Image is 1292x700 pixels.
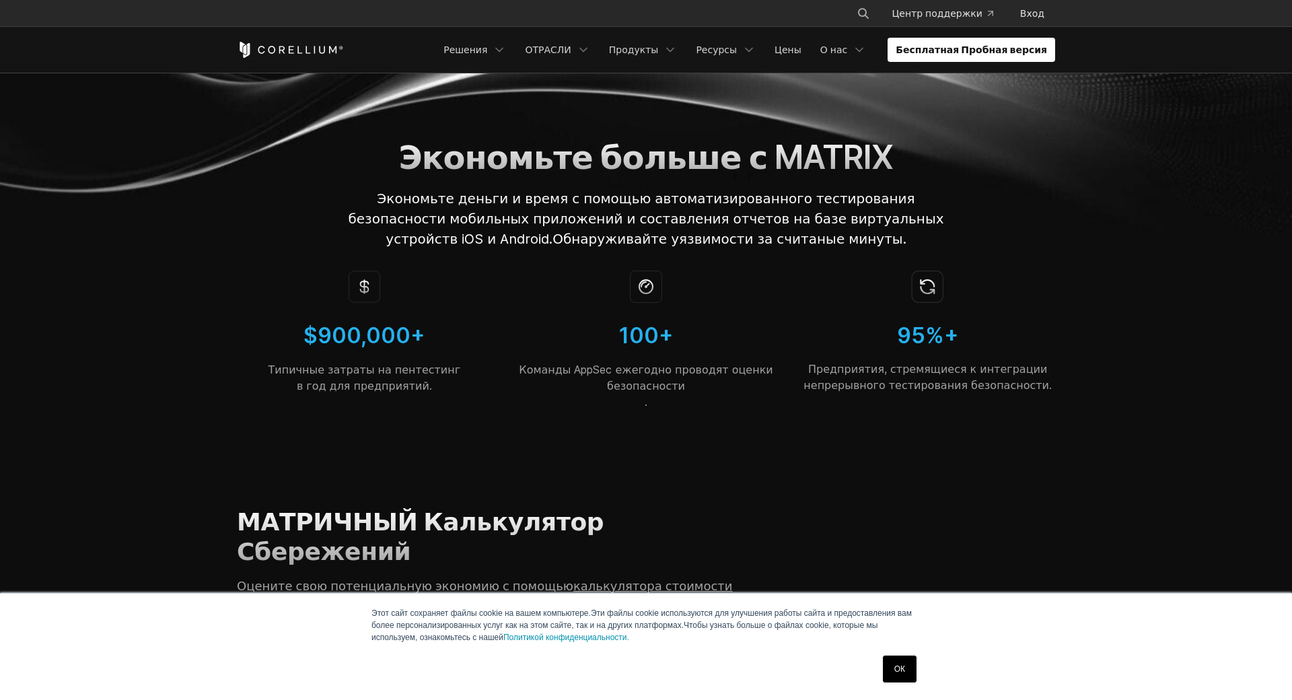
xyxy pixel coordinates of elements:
[696,43,737,57] ya-tr-span: Ресурсы
[894,664,905,674] ya-tr-span: ОК
[349,271,380,303] img: Значок доллара; калькулятор MAST
[297,379,432,392] ya-tr-span: в год для предприятий.
[519,363,773,392] ya-tr-span: Команды AppSec ежегодно проводят оценки безопасности
[443,43,487,57] ya-tr-span: Решения
[1020,7,1044,20] ya-tr-span: Вход
[911,271,944,303] img: Значок непрерывного тестирования безопасности.
[800,322,1055,351] h4: 95%+
[268,363,461,376] ya-tr-span: Типичные затраты на пентестинг
[808,362,1047,376] ya-tr-span: Предприятия, стремящиеся к интеграции
[552,231,906,247] ya-tr-span: Обнаруживайте уязвимости за считаные минуты.
[371,608,591,618] ya-tr-span: Этот сайт сохраняет файлы cookie на вашем компьютере.
[237,42,344,58] a: Дом Кореллиума
[519,322,774,351] h4: 100+
[399,137,894,177] ya-tr-span: Экономьте больше с MATRIX
[883,656,917,682] a: ОК
[525,43,571,57] ya-tr-span: ОТРАСЛИ
[820,43,847,57] ya-tr-span: О нас
[435,38,1055,62] div: Навигационное меню
[348,190,943,247] ya-tr-span: Экономьте деньги и время с помощью автоматизированного тестирования безопасности мобильных прилож...
[371,608,912,630] ya-tr-span: Эти файлы cookie используются для улучшения работы сайта и предоставления вам более персонализиро...
[775,43,801,57] ya-tr-span: Цены
[237,579,573,593] ya-tr-span: Оцените свою потенциальную экономию с помощью
[803,378,1052,392] ya-tr-span: непрерывного тестирования безопасности.
[851,1,875,26] button: Поиск
[892,7,982,20] ya-tr-span: Центр поддержки
[237,322,492,351] h4: $900,000+
[503,633,629,642] a: Политикой конфиденциальности.
[237,507,604,566] ya-tr-span: МАТРИЧНЫЙ Калькулятор Сбережений
[840,1,1055,26] div: Навигационное меню
[896,43,1047,57] ya-tr-span: Бесплатная Пробная версия
[630,271,662,303] img: Значок секундомера; оценка безопасности командами AppSec.
[609,43,659,57] ya-tr-span: Продукты
[645,395,647,409] ya-tr-span: .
